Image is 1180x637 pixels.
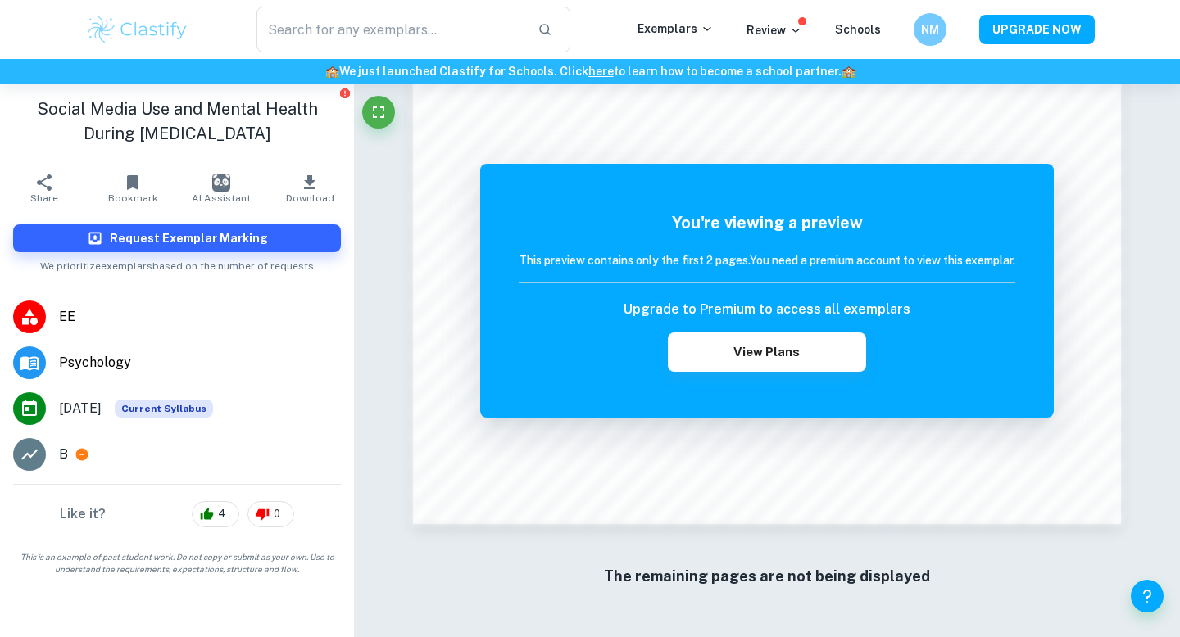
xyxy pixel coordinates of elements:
[88,165,177,211] button: Bookmark
[588,65,614,78] a: here
[842,65,855,78] span: 🏫
[519,251,1015,269] h6: This preview contains only the first 2 pages. You need a premium account to view this exemplar.
[979,15,1095,44] button: UPGRADE NOW
[59,399,102,418] span: [DATE]
[668,332,866,372] button: View Plans
[265,506,289,522] span: 0
[13,97,341,146] h1: Social Media Use and Mental Health During [MEDICAL_DATA]
[177,165,265,211] button: AI Assistant
[209,506,234,522] span: 4
[110,229,268,247] h6: Request Exemplar Marking
[446,565,1088,588] h6: The remaining pages are not being displayed
[3,62,1177,80] h6: We just launched Clastify for Schools. Click to learn how to become a school partner.
[59,445,68,464] p: B
[325,65,339,78] span: 🏫
[115,400,213,418] span: Current Syllabus
[30,192,58,204] span: Share
[624,300,910,319] h6: Upgrade to Premium to access all exemplars
[256,7,524,52] input: Search for any exemplars...
[338,87,351,99] button: Report issue
[85,13,189,46] img: Clastify logo
[265,165,354,211] button: Download
[59,353,341,373] span: Psychology
[40,252,314,273] span: We prioritize exemplars based on the number of requests
[914,13,946,46] button: NM
[212,174,230,192] img: AI Assistant
[60,504,106,524] h6: Like it?
[7,551,347,576] span: This is an example of past student work. Do not copy or submit as your own. Use to understand the...
[13,224,341,252] button: Request Exemplar Marking
[192,192,251,204] span: AI Assistant
[115,400,213,418] div: This exemplar is based on the current syllabus. Feel free to refer to it for inspiration/ideas wh...
[921,20,940,38] h6: NM
[1131,580,1164,612] button: Help and Feedback
[747,21,802,39] p: Review
[362,96,395,129] button: Fullscreen
[638,20,714,38] p: Exemplars
[108,192,158,204] span: Bookmark
[286,192,334,204] span: Download
[519,210,1015,235] h5: You're viewing a preview
[835,23,881,36] a: Schools
[59,307,341,327] span: EE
